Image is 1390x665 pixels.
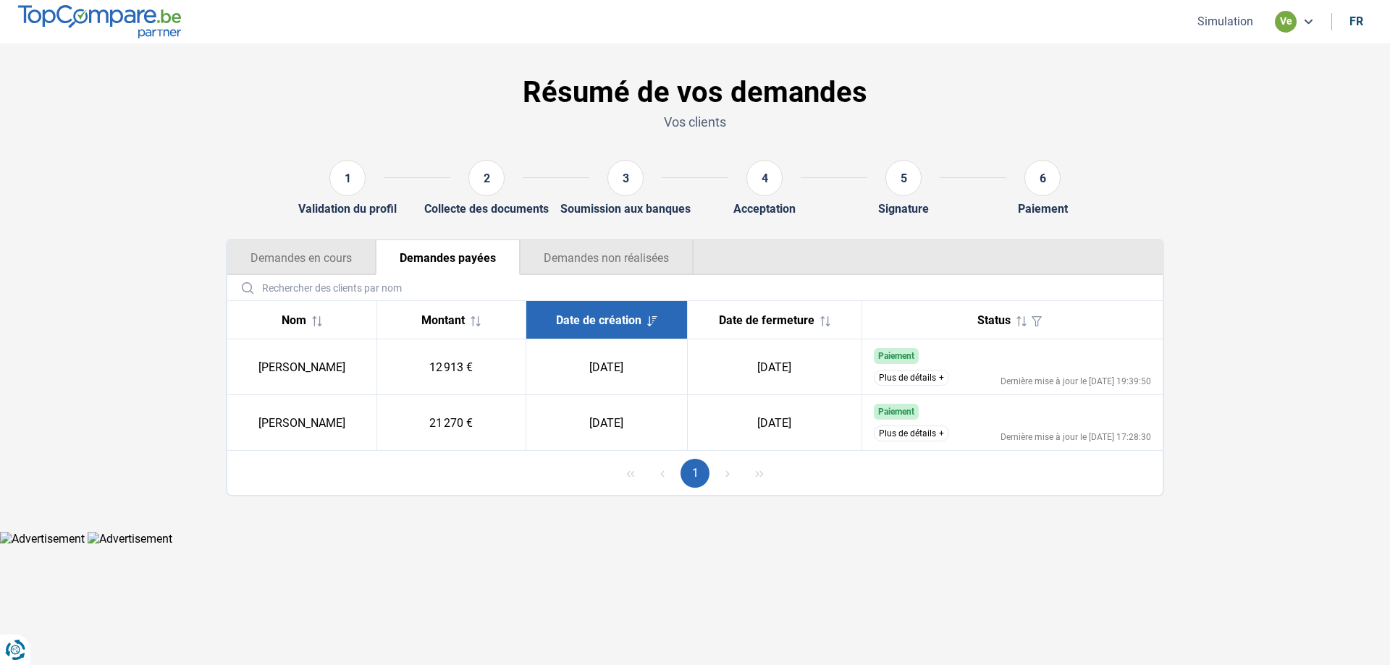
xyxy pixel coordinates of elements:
[227,395,376,451] td: [PERSON_NAME]
[468,160,505,196] div: 2
[233,275,1157,300] input: Rechercher des clients par nom
[329,160,366,196] div: 1
[874,370,949,386] button: Plus de détails
[1024,160,1061,196] div: 6
[719,313,814,327] span: Date de fermeture
[376,240,520,275] button: Demandes payées
[648,459,677,488] button: Previous Page
[745,459,774,488] button: Last Page
[227,240,376,275] button: Demandes en cours
[1001,433,1151,441] div: Dernière mise à jour le [DATE] 17:28:30
[878,351,914,361] span: Paiement
[18,5,181,38] img: TopCompare.be
[1018,202,1068,216] div: Paiement
[424,202,549,216] div: Collecte des documents
[687,339,862,395] td: [DATE]
[227,339,376,395] td: [PERSON_NAME]
[376,339,526,395] td: 12 913 €
[560,202,691,216] div: Soumission aux banques
[376,395,526,451] td: 21 270 €
[1001,377,1151,386] div: Dernière mise à jour le [DATE] 19:39:50
[298,202,397,216] div: Validation du profil
[607,160,644,196] div: 3
[226,75,1164,110] h1: Résumé de vos demandes
[282,313,306,327] span: Nom
[520,240,694,275] button: Demandes non réalisées
[885,160,922,196] div: 5
[421,313,465,327] span: Montant
[713,459,742,488] button: Next Page
[226,113,1164,131] p: Vos clients
[733,202,796,216] div: Acceptation
[556,313,641,327] span: Date de création
[681,459,709,488] button: Page 1
[616,459,645,488] button: First Page
[88,532,172,546] img: Advertisement
[878,407,914,417] span: Paiement
[1349,14,1363,28] div: fr
[1275,11,1297,33] div: ve
[746,160,783,196] div: 4
[687,395,862,451] td: [DATE]
[874,425,949,441] button: Plus de détails
[526,339,687,395] td: [DATE]
[1193,14,1258,29] button: Simulation
[977,313,1011,327] span: Status
[526,395,687,451] td: [DATE]
[878,202,929,216] div: Signature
